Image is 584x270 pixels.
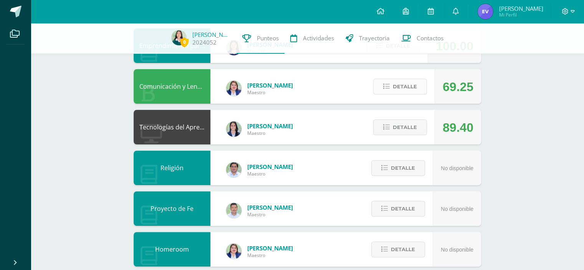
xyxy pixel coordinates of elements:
[247,244,293,252] span: [PERSON_NAME]
[134,110,210,144] div: Tecnologías del Aprendizaje y la Comunicación: Computación
[257,34,279,42] span: Punteos
[247,163,293,171] span: [PERSON_NAME]
[134,151,210,185] div: Religión
[391,202,415,216] span: Detalle
[247,122,293,130] span: [PERSON_NAME]
[340,23,395,54] a: Trayectoria
[134,69,210,104] div: Comunicación y Lenguaje, Idioma Español
[226,81,242,96] img: 97caf0f34450839a27c93473503a1ec1.png
[441,206,473,212] span: No disponible
[478,4,493,19] img: 1d783d36c0c1c5223af21090f2d2739b.png
[247,204,293,211] span: [PERSON_NAME]
[285,23,340,54] a: Actividades
[226,162,242,177] img: f767cae2d037801592f2ba1a5db71a2a.png
[247,171,293,177] span: Maestro
[247,81,293,89] span: [PERSON_NAME]
[393,80,417,94] span: Detalle
[443,70,473,104] div: 69.25
[171,30,187,45] img: 36401dd1118056176d29b60afdf4148b.png
[226,203,242,218] img: 585d333ccf69bb1c6e5868c8cef08dba.png
[373,79,427,94] button: Detalle
[180,37,189,47] span: 0
[393,120,417,134] span: Detalle
[391,161,415,175] span: Detalle
[134,232,210,267] div: Homeroom
[247,89,293,96] span: Maestro
[441,247,473,253] span: No disponible
[247,211,293,218] span: Maestro
[303,34,334,42] span: Actividades
[443,110,473,145] div: 89.40
[373,119,427,135] button: Detalle
[371,242,425,257] button: Detalle
[499,5,543,12] span: [PERSON_NAME]
[391,242,415,257] span: Detalle
[237,23,285,54] a: Punteos
[371,160,425,176] button: Detalle
[226,121,242,137] img: 7489ccb779e23ff9f2c3e89c21f82ed0.png
[247,130,293,136] span: Maestro
[359,34,390,42] span: Trayectoria
[226,243,242,259] img: 97caf0f34450839a27c93473503a1ec1.png
[395,23,449,54] a: Contactos
[441,165,473,171] span: No disponible
[192,38,217,46] a: 2024052
[192,31,231,38] a: [PERSON_NAME]
[417,34,443,42] span: Contactos
[247,252,293,258] span: Maestro
[134,191,210,226] div: Proyecto de Fe
[371,201,425,217] button: Detalle
[499,12,543,18] span: Mi Perfil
